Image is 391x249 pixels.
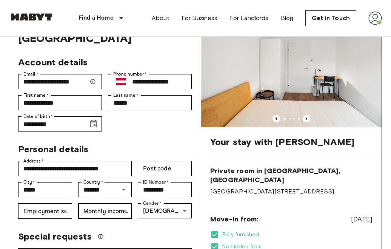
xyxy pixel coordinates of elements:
span: Personal details [18,144,88,155]
button: Previous image [303,115,310,122]
img: Marketing picture of unit AT-21-001-071-02 [201,6,382,127]
label: Gender [143,200,161,207]
span: [GEOGRAPHIC_DATA][STREET_ADDRESS] [210,187,373,196]
button: Select country [113,74,129,90]
a: For Landlords [230,14,269,23]
p: Find a Home [79,14,114,23]
div: Last name [108,95,192,110]
label: First name [23,92,49,99]
img: Habyt [9,13,54,21]
svg: Make sure your email is correct — we'll send your booking details there. [90,79,96,85]
label: Date of birth [23,113,53,120]
a: For Business [182,14,218,23]
div: Email [18,74,102,89]
span: [DATE] [351,214,373,224]
label: Address [23,158,44,164]
button: Previous image [272,115,280,122]
span: Special requests [18,231,92,242]
button: Open [119,184,129,195]
span: Your stay with [PERSON_NAME] [210,136,354,148]
label: Last name [113,92,139,99]
div: Post code [138,161,192,176]
div: City [18,182,72,197]
span: Account details [18,57,88,68]
a: About [152,14,169,23]
img: avatar [368,11,382,25]
img: Austria [116,78,126,85]
a: Get in Touch [305,10,356,26]
div: [DEMOGRAPHIC_DATA] [138,203,192,218]
div: ID Number [138,182,192,197]
svg: We'll do our best to accommodate your request, but please note we can't guarantee it will be poss... [98,234,104,240]
span: Fully furnished [222,231,373,238]
div: Address [18,161,132,176]
label: Email [23,71,38,77]
label: Country [83,179,103,186]
button: Choose date, selected date is Mar 21, 1990 [86,116,101,131]
label: Phone number [113,71,147,77]
div: First name [18,95,102,110]
span: Move-in from: [210,215,258,224]
span: Private room in [GEOGRAPHIC_DATA], [GEOGRAPHIC_DATA] [210,166,373,184]
label: City [23,179,35,186]
a: Blog [281,14,294,23]
label: ID Number [143,179,168,186]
